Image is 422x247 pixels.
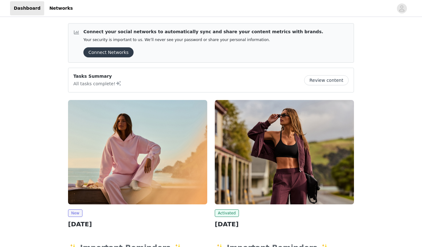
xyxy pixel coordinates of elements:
p: Connect your social networks to automatically sync and share your content metrics with brands. [83,29,323,35]
p: All tasks complete! [73,80,122,87]
h2: [DATE] [215,219,354,229]
p: Tasks Summary [73,73,122,80]
img: Fabletics [68,100,207,204]
img: Fabletics [215,100,354,204]
a: Networks [45,1,76,15]
span: Activated [215,209,239,217]
p: Your security is important to us. We’ll never see your password or share your personal information. [83,38,323,42]
button: Review content [304,75,349,85]
a: Dashboard [10,1,44,15]
div: avatar [399,3,405,13]
span: New [68,209,82,217]
h2: [DATE] [68,219,207,229]
button: Connect Networks [83,47,134,57]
